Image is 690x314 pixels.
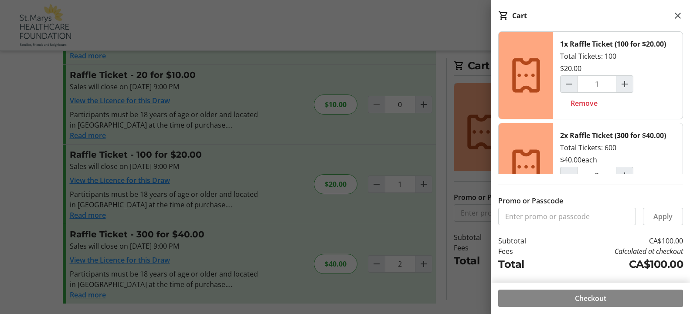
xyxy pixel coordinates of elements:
[552,246,683,257] td: Calculated at checkout
[552,236,683,246] td: CA$100.00
[553,32,683,119] div: Total Tickets: 100
[560,95,608,112] button: Remove
[498,290,683,307] button: Checkout
[552,257,683,272] td: CA$100.00
[498,257,552,272] td: Total
[577,75,616,93] input: Raffle Ticket (100 for $20.00) Quantity
[560,63,581,74] div: $20.00
[560,39,666,49] div: 1x Raffle Ticket (100 for $20.00)
[653,211,673,222] span: Apply
[616,167,633,184] button: Increment by one
[616,76,633,92] button: Increment by one
[575,293,606,304] span: Checkout
[498,196,563,206] label: Promo or Passcode
[561,167,577,184] button: Decrement by one
[561,76,577,92] button: Decrement by one
[560,155,597,165] div: $40.00 each
[643,208,683,225] button: Apply
[512,10,527,21] div: Cart
[577,167,616,184] input: Raffle Ticket (300 for $40.00) Quantity
[560,130,666,141] div: 2x Raffle Ticket (300 for $40.00)
[498,246,552,257] td: Fees
[571,98,598,108] span: Remove
[553,123,683,210] div: Total Tickets: 600
[498,208,636,225] input: Enter promo or passcode
[498,236,552,246] td: Subtotal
